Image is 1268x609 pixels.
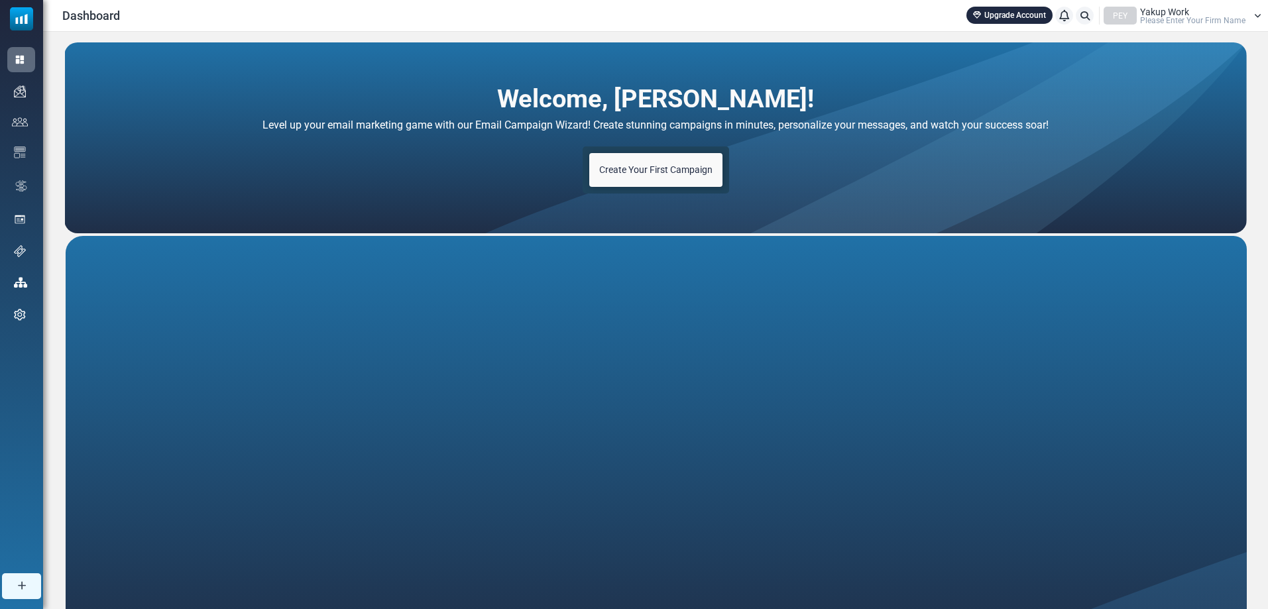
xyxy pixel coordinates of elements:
h4: Level up your email marketing game with our Email Campaign Wizard! Create stunning campaigns in m... [144,115,1167,135]
img: settings-icon.svg [14,309,26,321]
img: workflow.svg [14,178,29,194]
img: contacts-icon.svg [12,117,28,127]
img: support-icon.svg [14,245,26,257]
img: mailsoftly_icon_blue_white.svg [10,7,33,30]
img: email-templates-icon.svg [14,146,26,158]
a: PEY Yakup Work Please Enter Your Firm Name [1104,7,1261,25]
span: Please Enter Your Firm Name [1140,17,1245,25]
span: Dashboard [62,7,120,25]
h2: Welcome, [PERSON_NAME]! [497,83,814,105]
span: Create Your First Campaign [599,164,713,175]
img: dashboard-icon-active.svg [14,54,26,66]
div: PEY [1104,7,1137,25]
a: Upgrade Account [966,7,1053,24]
img: campaigns-icon.png [14,85,26,97]
img: landing_pages.svg [14,213,26,225]
span: Yakup Work [1140,7,1189,17]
